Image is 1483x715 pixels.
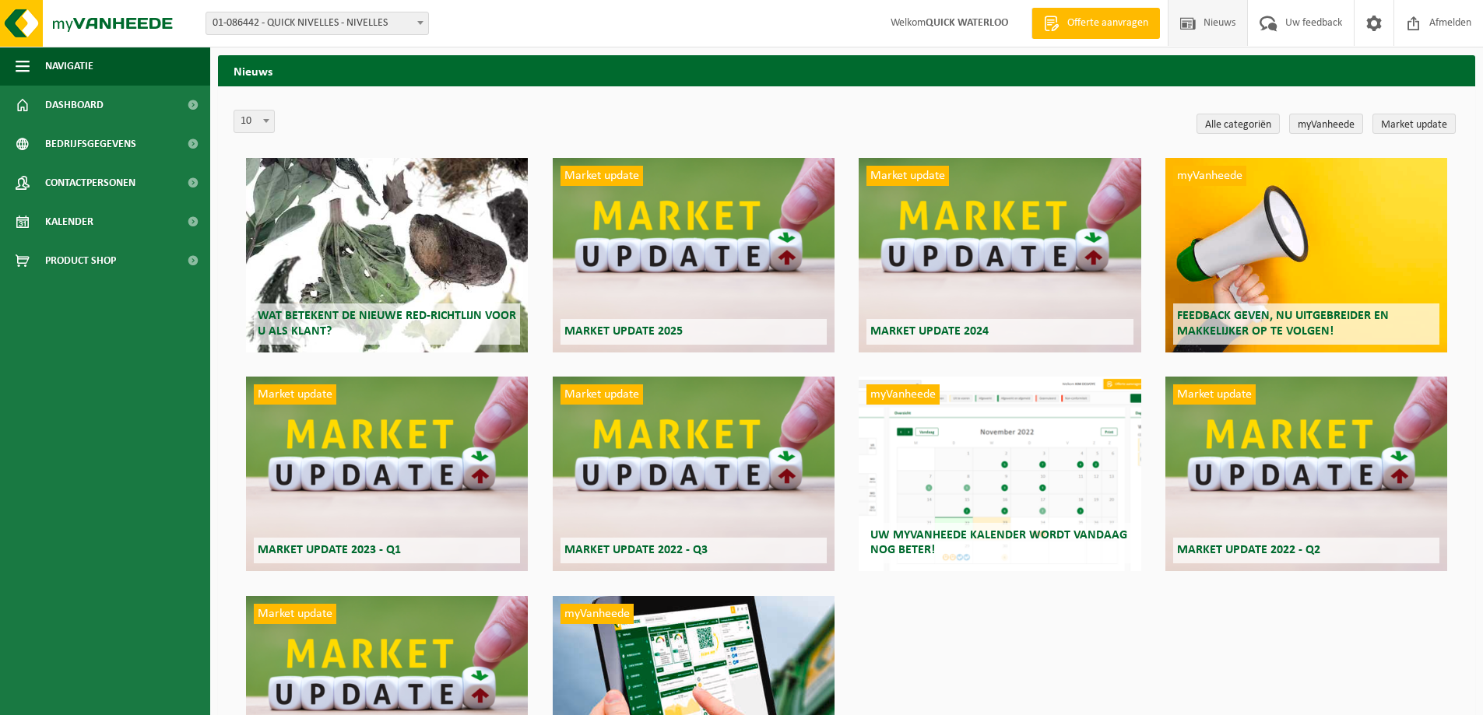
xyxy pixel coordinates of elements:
a: myVanheede Feedback geven, nu uitgebreider en makkelijker op te volgen! [1165,158,1447,352]
a: Alle categoriën [1197,114,1280,134]
span: Market update [254,384,336,405]
span: Contactpersonen [45,163,135,202]
span: Market update 2022 - Q2 [1177,544,1320,556]
h2: Nieuws [218,55,1475,86]
a: Market update [1372,114,1456,134]
strong: QUICK WATERLOO [926,17,1008,29]
span: Uw myVanheede kalender wordt vandaag nog beter! [870,529,1127,556]
span: myVanheede [866,384,940,405]
a: Market update Market update 2022 - Q3 [553,377,835,571]
span: Product Shop [45,241,116,280]
a: Market update Market update 2022 - Q2 [1165,377,1447,571]
span: Market update [866,166,949,186]
span: Offerte aanvragen [1063,16,1152,31]
span: Market update [1173,384,1256,405]
a: Offerte aanvragen [1031,8,1160,39]
a: Market update Market update 2025 [553,158,835,352]
span: Market update 2025 [564,325,683,338]
span: 10 [234,110,275,133]
span: Market update 2022 - Q3 [564,544,708,556]
span: Bedrijfsgegevens [45,124,136,163]
span: myVanheede [561,604,634,624]
span: Market update [561,166,643,186]
a: Market update Market update 2024 [859,158,1140,352]
a: Wat betekent de nieuwe RED-richtlijn voor u als klant? [246,158,528,352]
a: myVanheede Uw myVanheede kalender wordt vandaag nog beter! [859,377,1140,571]
a: Market update Market update 2023 - Q1 [246,377,528,571]
span: Market update 2023 - Q1 [258,544,401,556]
span: Market update [561,384,643,405]
span: Kalender [45,202,93,241]
span: Wat betekent de nieuwe RED-richtlijn voor u als klant? [258,310,516,337]
span: Dashboard [45,86,104,124]
a: myVanheede [1289,114,1363,134]
span: 10 [234,110,274,132]
span: Feedback geven, nu uitgebreider en makkelijker op te volgen! [1177,310,1389,337]
span: Navigatie [45,47,93,86]
span: myVanheede [1173,166,1246,186]
span: Market update [254,604,336,624]
span: Market update 2024 [870,325,989,338]
span: 01-086442 - QUICK NIVELLES - NIVELLES [206,12,428,34]
span: 01-086442 - QUICK NIVELLES - NIVELLES [206,12,429,35]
